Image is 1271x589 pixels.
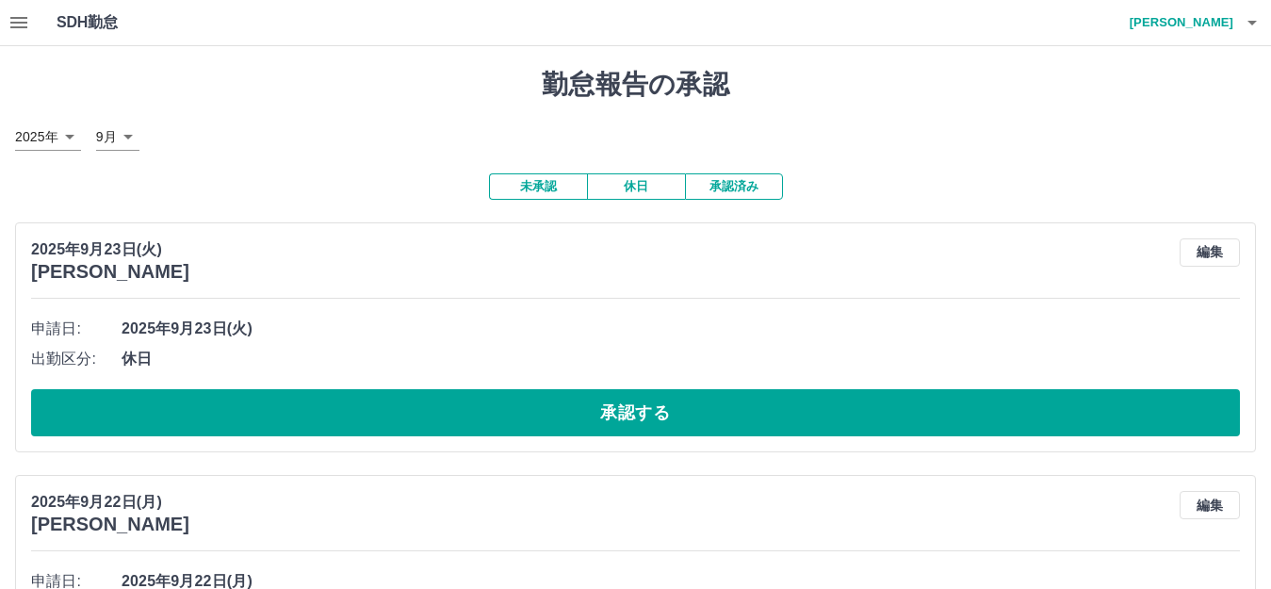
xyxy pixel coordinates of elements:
span: 申請日: [31,318,122,340]
div: 9月 [96,123,139,151]
button: 承認する [31,389,1240,436]
div: 2025年 [15,123,81,151]
button: 承認済み [685,173,783,200]
button: 編集 [1180,238,1240,267]
span: 休日 [122,348,1240,370]
h1: 勤怠報告の承認 [15,69,1256,101]
p: 2025年9月22日(月) [31,491,189,514]
span: 2025年9月23日(火) [122,318,1240,340]
p: 2025年9月23日(火) [31,238,189,261]
h3: [PERSON_NAME] [31,261,189,283]
button: 未承認 [489,173,587,200]
button: 編集 [1180,491,1240,519]
button: 休日 [587,173,685,200]
h3: [PERSON_NAME] [31,514,189,535]
span: 出勤区分: [31,348,122,370]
